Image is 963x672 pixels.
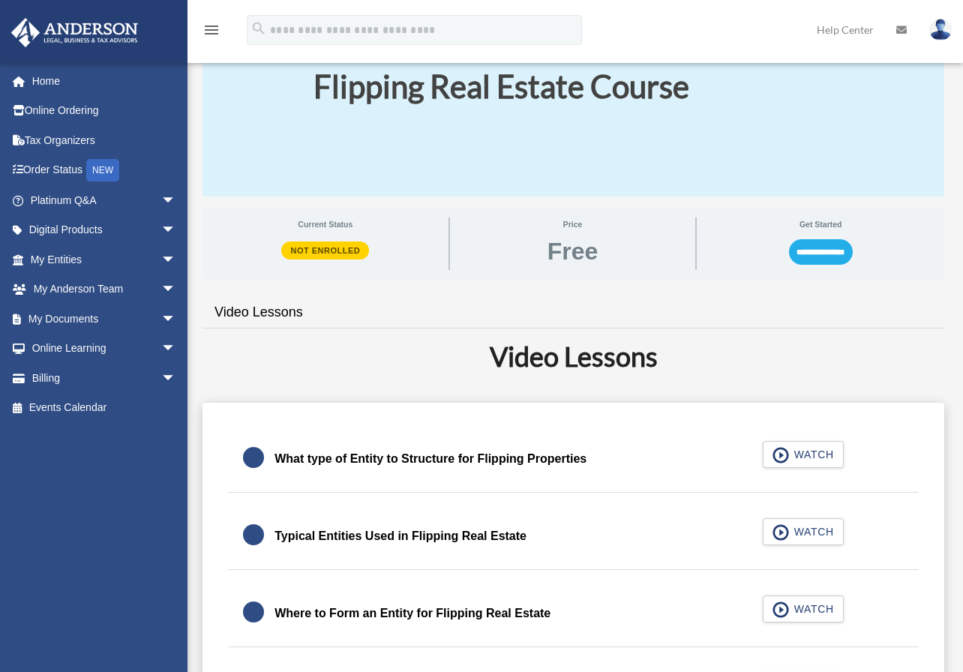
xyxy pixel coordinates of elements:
a: Billingarrow_drop_down [10,363,199,393]
span: arrow_drop_down [161,185,191,216]
span: arrow_drop_down [161,215,191,246]
a: My Entitiesarrow_drop_down [10,244,199,274]
span: Price [460,217,685,231]
a: Digital Productsarrow_drop_down [10,215,199,245]
span: Free [547,239,598,263]
a: menu [202,26,220,39]
a: Platinum Q&Aarrow_drop_down [10,185,199,215]
span: arrow_drop_down [161,304,191,334]
div: NEW [86,159,119,181]
i: menu [202,21,220,39]
h1: Flipping Real Estate Course [313,64,689,109]
span: arrow_drop_down [161,334,191,364]
span: arrow_drop_down [161,274,191,305]
span: Current Status [213,217,438,231]
a: My Anderson Teamarrow_drop_down [10,274,199,304]
span: arrow_drop_down [161,363,191,394]
img: Anderson Advisors Platinum Portal [7,18,142,47]
a: Order StatusNEW [10,155,199,186]
span: arrow_drop_down [161,244,191,275]
a: Tax Organizers [10,125,199,155]
a: Home [10,66,199,96]
a: Online Learningarrow_drop_down [10,334,199,364]
a: My Documentsarrow_drop_down [10,304,199,334]
span: Get Started [707,217,934,231]
h2: Video Lessons [211,337,935,375]
img: User Pic [929,19,952,40]
a: Events Calendar [10,393,199,423]
i: search [250,20,267,37]
a: Online Ordering [10,96,199,126]
span: Not Enrolled [281,241,369,259]
a: Video Lessons [202,291,315,334]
